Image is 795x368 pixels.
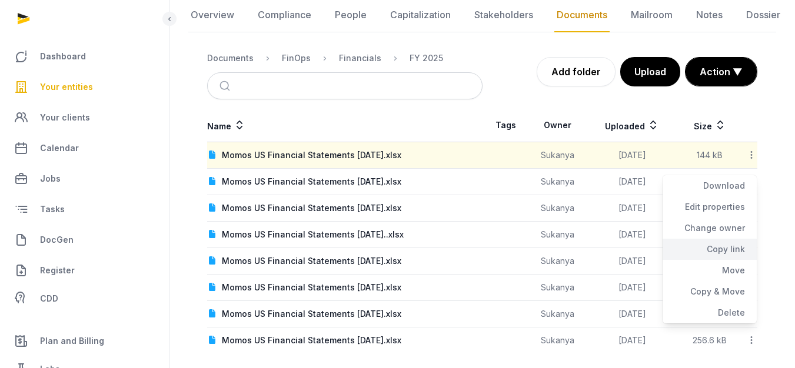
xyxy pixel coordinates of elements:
[618,150,646,160] span: [DATE]
[663,281,757,302] div: Copy & Move
[9,195,159,223] a: Tasks
[663,196,757,218] div: Edit properties
[586,109,678,142] th: Uploaded
[222,149,401,161] div: Momos US Financial Statements [DATE].xlsx
[9,256,159,285] a: Register
[483,109,530,142] th: Tags
[208,256,217,266] img: document.svg
[208,150,217,160] img: document.svg
[40,111,90,125] span: Your clients
[208,336,217,345] img: document.svg
[40,292,58,306] span: CDD
[222,229,404,240] div: Momos US Financial Statements [DATE]..xlsx
[222,308,401,320] div: Momos US Financial Statements [DATE].xlsx
[207,109,483,142] th: Name
[620,57,680,86] button: Upload
[40,263,75,277] span: Register
[537,57,616,86] a: Add folder
[222,176,401,188] div: Momos US Financial Statements [DATE].xlsx
[9,73,159,101] a: Your entities
[618,335,646,345] span: [DATE]
[618,282,646,292] span: [DATE]
[222,202,401,214] div: Momos US Financial Statements [DATE].xlsx
[618,309,646,319] span: [DATE]
[208,309,217,319] img: document.svg
[212,73,240,99] button: Submit
[678,327,741,354] td: 256.6 kB
[663,260,757,281] div: Move
[529,169,586,195] td: Sukanya
[618,229,646,239] span: [DATE]
[9,42,159,71] a: Dashboard
[40,141,79,155] span: Calendar
[207,52,254,64] div: Documents
[9,327,159,355] a: Plan and Billing
[529,109,586,142] th: Owner
[663,218,757,239] div: Change owner
[618,203,646,213] span: [DATE]
[529,327,586,354] td: Sukanya
[9,134,159,162] a: Calendar
[618,176,646,186] span: [DATE]
[208,230,217,239] img: document.svg
[663,239,757,260] div: Copy link
[222,334,401,346] div: Momos US Financial Statements [DATE].xlsx
[40,334,104,348] span: Plan and Billing
[207,44,483,72] nav: Breadcrumb
[9,287,159,310] a: CDD
[618,256,646,266] span: [DATE]
[222,255,401,267] div: Momos US Financial Statements [DATE].xlsx
[9,103,159,132] a: Your clients
[529,275,586,301] td: Sukanya
[529,142,586,169] td: Sukanya
[678,142,741,169] td: 144 kB
[40,49,86,63] span: Dashboard
[40,172,61,186] span: Jobs
[678,169,741,195] td: 164.68 kB
[663,302,757,323] div: Delete
[9,165,159,193] a: Jobs
[686,58,757,86] button: Action ▼
[663,175,757,196] div: Download
[40,233,74,247] span: DocGen
[222,282,401,293] div: Momos US Financial Statements [DATE].xlsx
[529,248,586,275] td: Sukanya
[529,195,586,222] td: Sukanya
[208,177,217,186] img: document.svg
[40,202,65,216] span: Tasks
[9,226,159,254] a: DocGen
[282,52,311,64] div: FinOps
[208,203,217,213] img: document.svg
[40,80,93,94] span: Your entities
[208,283,217,292] img: document.svg
[529,301,586,327] td: Sukanya
[529,222,586,248] td: Sukanya
[339,52,381,64] div: Financials
[410,52,443,64] div: FY 2025
[678,109,741,142] th: Size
